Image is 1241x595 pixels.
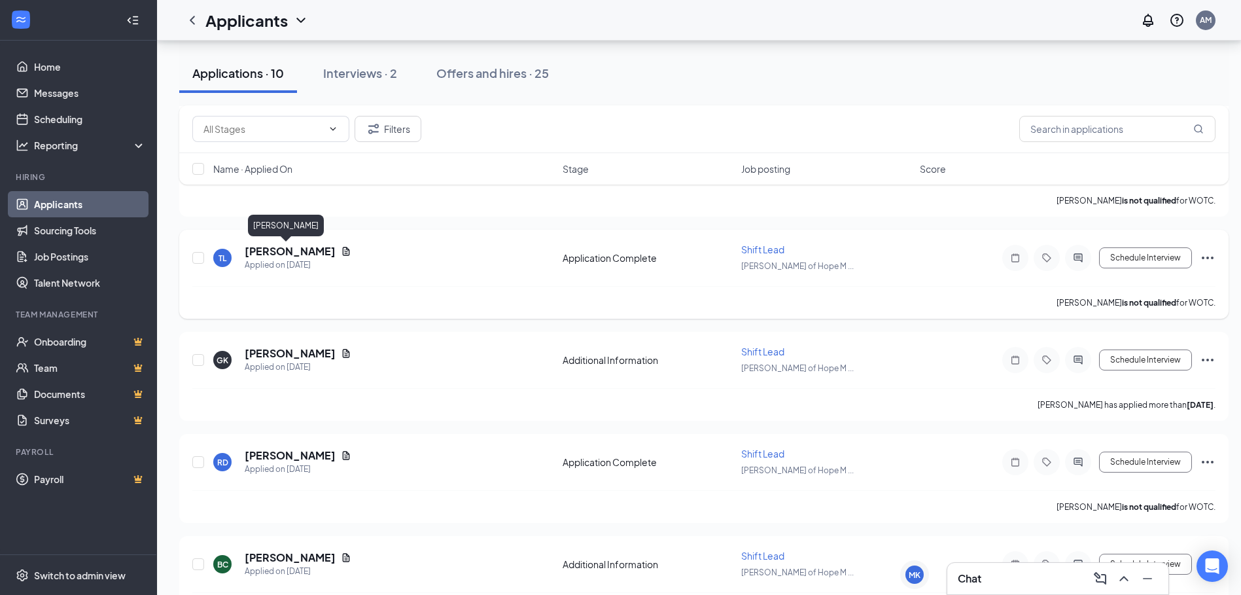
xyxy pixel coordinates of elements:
[34,217,146,243] a: Sourcing Tools
[217,355,228,366] div: GK
[355,116,421,142] button: Filter Filters
[34,191,146,217] a: Applicants
[34,243,146,270] a: Job Postings
[1099,350,1192,370] button: Schedule Interview
[1057,195,1215,206] p: [PERSON_NAME] for WOTC.
[1039,559,1055,569] svg: Tag
[341,450,351,461] svg: Document
[1070,355,1086,365] svg: ActiveChat
[184,12,200,28] svg: ChevronLeft
[34,80,146,106] a: Messages
[14,13,27,26] svg: WorkstreamLogo
[293,12,309,28] svg: ChevronDown
[741,448,784,460] span: Shift Lead
[213,162,292,175] span: Name · Applied On
[245,565,351,578] div: Applied on [DATE]
[958,571,981,586] h3: Chat
[1200,250,1215,266] svg: Ellipses
[563,456,733,469] div: Application Complete
[1187,400,1214,410] b: [DATE]
[192,65,284,81] div: Applications · 10
[1039,355,1055,365] svg: Tag
[563,251,733,264] div: Application Complete
[34,381,146,407] a: DocumentsCrown
[1057,501,1215,513] p: [PERSON_NAME] for WOTC.
[245,361,351,374] div: Applied on [DATE]
[1007,253,1023,263] svg: Note
[366,121,381,137] svg: Filter
[563,558,733,571] div: Additional Information
[34,355,146,381] a: TeamCrown
[1092,571,1108,586] svg: ComposeMessage
[16,171,143,183] div: Hiring
[245,244,336,259] h5: [PERSON_NAME]
[1099,452,1192,473] button: Schedule Interview
[1007,355,1023,365] svg: Note
[34,407,146,433] a: SurveysCrown
[1116,571,1132,586] svg: ChevronUp
[126,14,139,27] svg: Collapse
[1200,454,1215,470] svg: Ellipses
[341,552,351,563] svg: Document
[1019,116,1215,142] input: Search in applications
[1039,457,1055,467] svg: Tag
[1200,352,1215,368] svg: Ellipses
[1200,14,1212,26] div: AM
[245,259,351,272] div: Applied on [DATE]
[741,568,854,577] span: [PERSON_NAME] of Hope M ...
[341,348,351,359] svg: Document
[741,346,784,357] span: Shift Lead
[1099,554,1192,575] button: Schedule Interview
[34,270,146,296] a: Talent Network
[34,329,146,355] a: OnboardingCrown
[34,139,147,152] div: Reporting
[1122,196,1176,206] b: is not qualified
[741,243,784,255] span: Shift Lead
[205,9,288,31] h1: Applicants
[1113,568,1134,589] button: ChevronUp
[245,550,336,565] h5: [PERSON_NAME]
[1140,12,1156,28] svg: Notifications
[1007,457,1023,467] svg: Note
[323,65,397,81] div: Interviews · 2
[341,246,351,257] svg: Document
[563,353,733,367] div: Additional Information
[16,309,143,320] div: Team Management
[1039,253,1055,263] svg: Tag
[245,346,336,361] h5: [PERSON_NAME]
[218,253,226,264] div: TL
[217,457,228,468] div: RD
[1122,298,1176,308] b: is not qualified
[34,569,126,582] div: Switch to admin view
[741,162,790,175] span: Job posting
[248,215,324,236] div: [PERSON_NAME]
[1090,568,1111,589] button: ComposeMessage
[909,569,920,581] div: MK
[1169,12,1185,28] svg: QuestionInfo
[1038,399,1215,410] p: [PERSON_NAME] has applied more than .
[16,446,143,458] div: Payroll
[436,65,549,81] div: Offers and hires · 25
[1070,253,1086,263] svg: ActiveChat
[245,448,336,463] h5: [PERSON_NAME]
[1197,550,1228,582] div: Open Intercom Messenger
[16,139,29,152] svg: Analysis
[1070,559,1086,569] svg: ActiveChat
[34,466,146,492] a: PayrollCrown
[741,465,854,475] span: [PERSON_NAME] of Hope M ...
[328,124,338,134] svg: ChevronDown
[1070,457,1086,467] svg: ActiveChat
[1099,247,1192,268] button: Schedule Interview
[16,569,29,582] svg: Settings
[741,261,854,271] span: [PERSON_NAME] of Hope M ...
[1057,297,1215,308] p: [PERSON_NAME] for WOTC.
[1193,124,1204,134] svg: MagnifyingGlass
[34,54,146,80] a: Home
[1007,559,1023,569] svg: Note
[245,463,351,476] div: Applied on [DATE]
[741,363,854,373] span: [PERSON_NAME] of Hope M ...
[34,106,146,132] a: Scheduling
[217,559,228,570] div: BC
[920,162,946,175] span: Score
